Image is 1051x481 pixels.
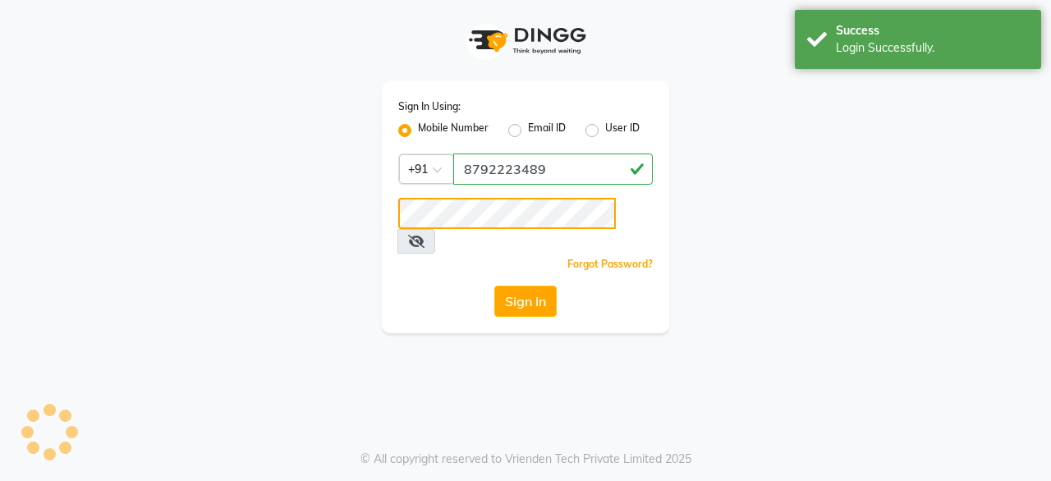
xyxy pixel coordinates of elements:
input: Username [398,198,616,229]
button: Sign In [494,286,557,317]
input: Username [453,153,653,185]
label: Mobile Number [418,121,489,140]
img: logo1.svg [460,16,591,65]
a: Forgot Password? [567,258,653,270]
label: Sign In Using: [398,99,461,114]
div: Success [836,22,1029,39]
label: User ID [605,121,640,140]
label: Email ID [528,121,566,140]
div: Login Successfully. [836,39,1029,57]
